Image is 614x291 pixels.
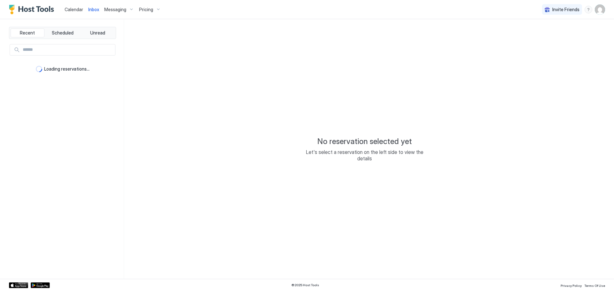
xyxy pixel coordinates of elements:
[552,7,579,12] span: Invite Friends
[81,28,114,37] button: Unread
[88,7,99,12] span: Inbox
[20,44,115,55] input: Input Field
[44,66,90,72] span: Loading reservations...
[561,282,582,288] a: Privacy Policy
[11,28,44,37] button: Recent
[88,6,99,13] a: Inbox
[9,27,116,39] div: tab-group
[36,66,42,72] div: loading
[9,5,57,14] a: Host Tools Logo
[65,7,83,12] span: Calendar
[9,282,28,288] a: App Store
[20,30,35,36] span: Recent
[595,4,605,15] div: User profile
[561,284,582,287] span: Privacy Policy
[46,28,80,37] button: Scheduled
[301,149,429,162] span: Let's select a reservation on the left side to view the details
[31,282,50,288] a: Google Play Store
[65,6,83,13] a: Calendar
[585,6,592,13] div: menu
[584,284,605,287] span: Terms Of Use
[317,137,412,146] span: No reservation selected yet
[90,30,105,36] span: Unread
[291,283,319,287] span: © 2025 Host Tools
[52,30,74,36] span: Scheduled
[104,7,126,12] span: Messaging
[584,282,605,288] a: Terms Of Use
[139,7,153,12] span: Pricing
